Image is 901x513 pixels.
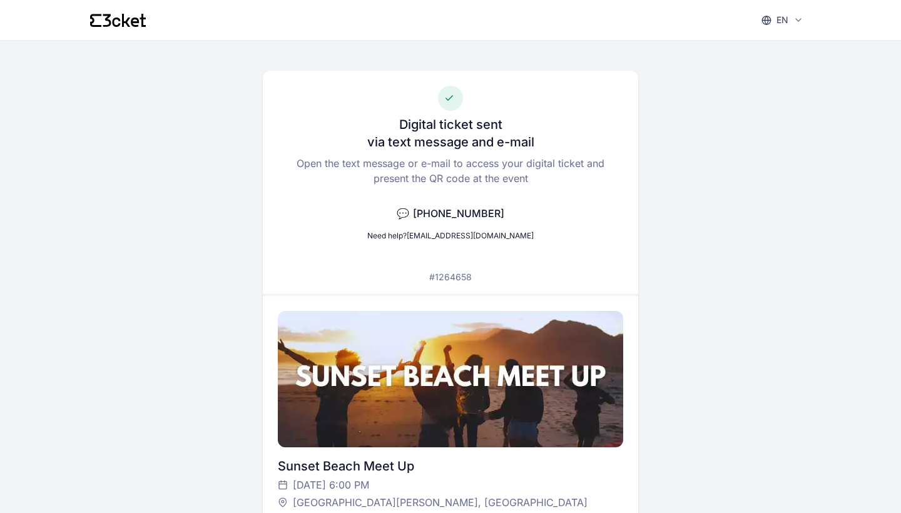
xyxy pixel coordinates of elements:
span: 💬 [397,207,409,220]
a: [EMAIL_ADDRESS][DOMAIN_NAME] [407,231,534,240]
p: en [776,14,788,26]
p: #1264658 [429,271,472,283]
span: [DATE] 6:00 PM [293,477,369,492]
h3: via text message and e-mail [367,133,534,151]
span: [GEOGRAPHIC_DATA][PERSON_NAME], [GEOGRAPHIC_DATA] [293,495,588,510]
div: Sunset Beach Meet Up [278,457,623,475]
span: Need help? [367,231,407,240]
p: Open the text message or e-mail to access your digital ticket and present the QR code at the event [278,156,623,186]
span: [PHONE_NUMBER] [413,207,504,220]
h3: Digital ticket sent [399,116,502,133]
